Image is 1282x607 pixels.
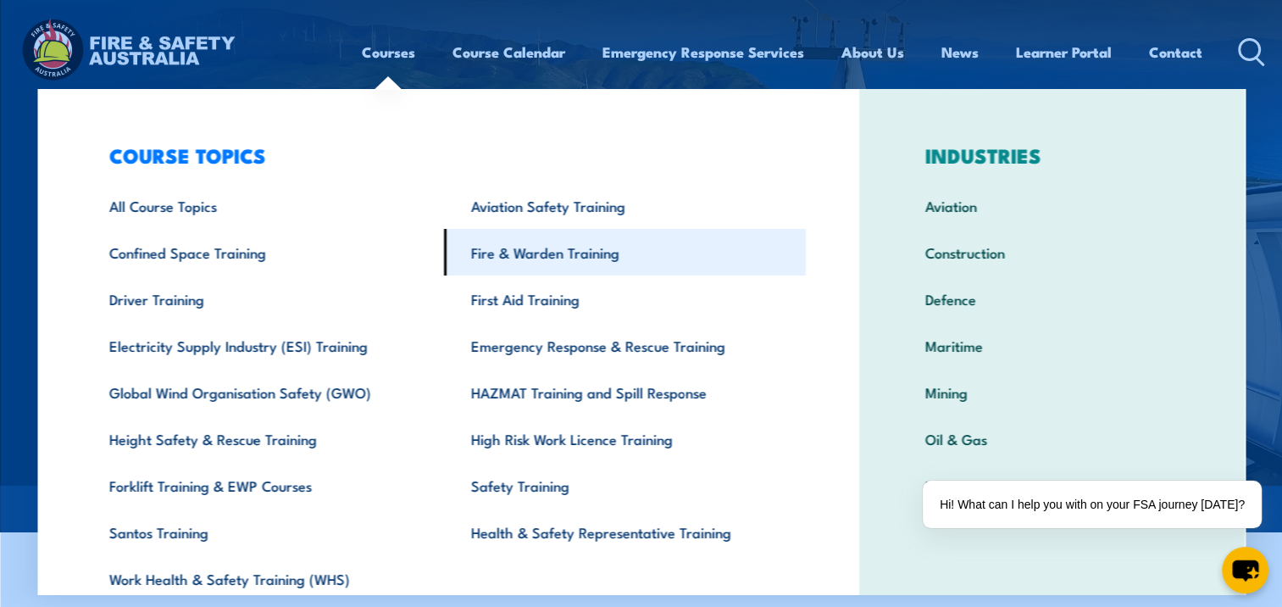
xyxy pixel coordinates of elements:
a: Work Health & Safety Training (WHS) [82,555,444,602]
a: Maritime [898,322,1206,369]
a: Height Safety & Rescue Training [82,415,444,462]
a: First Aid Training [444,276,806,322]
a: Mining [898,369,1206,415]
a: Confined Space Training [82,229,444,276]
a: Emergency Response Services [602,30,804,75]
a: Global Wind Organisation Safety (GWO) [82,369,444,415]
h3: COURSE TOPICS [82,143,806,167]
a: Health & Safety Representative Training [444,509,806,555]
a: Aviation [898,182,1206,229]
a: Course Calendar [452,30,565,75]
a: All Course Topics [82,182,444,229]
a: Defence [898,276,1206,322]
a: News [941,30,979,75]
a: Forklift Training & EWP Courses [82,462,444,509]
div: Hi! What can I help you with on your FSA journey [DATE]? [923,481,1262,528]
button: chat-button [1222,547,1268,593]
a: Oil & Gas [898,415,1206,462]
a: Construction [898,229,1206,276]
a: Learner Portal [1016,30,1112,75]
a: HAZMAT Training and Spill Response [444,369,806,415]
a: Courses [362,30,415,75]
h3: INDUSTRIES [898,143,1206,167]
a: Driver Training [82,276,444,322]
a: Electricity Supply Industry (ESI) Training [82,322,444,369]
a: About Us [841,30,904,75]
a: Renewables [898,462,1206,509]
a: Emergency Response & Rescue Training [444,322,806,369]
a: Santos Training [82,509,444,555]
a: Fire & Warden Training [444,229,806,276]
a: High Risk Work Licence Training [444,415,806,462]
a: Safety Training [444,462,806,509]
a: Aviation Safety Training [444,182,806,229]
a: Contact [1149,30,1202,75]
